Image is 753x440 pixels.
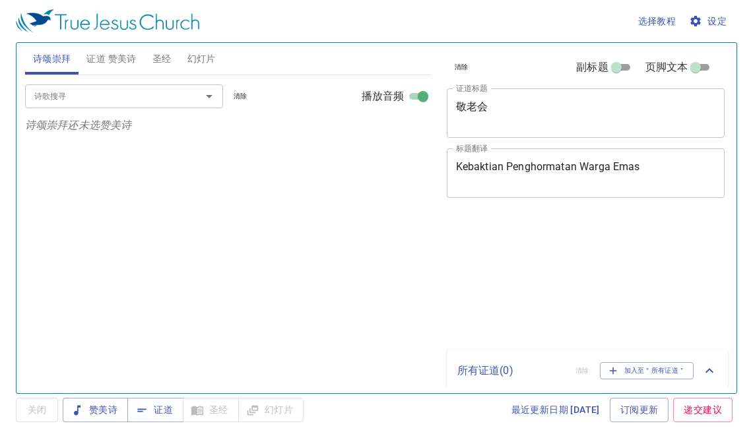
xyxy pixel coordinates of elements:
[456,100,716,125] textarea: 敬老会
[673,398,733,422] a: 递交建议
[506,398,605,422] a: 最近更新日期 [DATE]
[25,119,132,131] i: 诗颂崇拜还未选赞美诗
[456,160,716,185] textarea: Kebaktian Penghormatan Warga Emas
[234,90,247,102] span: 清除
[511,402,600,418] span: 最近更新日期 [DATE]
[608,365,686,377] span: 加入至＂所有证道＂
[138,402,173,418] span: 证道
[455,61,469,73] span: 清除
[152,51,172,67] span: 圣经
[686,9,732,34] button: 设定
[447,349,729,393] div: 所有证道(0)清除加入至＂所有证道＂
[63,398,128,422] button: 赞美诗
[73,402,117,418] span: 赞美诗
[633,9,682,34] button: 选择教程
[127,398,183,422] button: 证道
[33,51,71,67] span: 诗颂崇拜
[442,212,671,344] iframe: from-child
[16,9,199,33] img: True Jesus Church
[620,402,659,418] span: 订阅更新
[86,51,136,67] span: 证道 赞美诗
[684,402,722,418] span: 递交建议
[610,398,669,422] a: 订阅更新
[362,88,405,104] span: 播放音频
[600,362,694,379] button: 加入至＂所有证道＂
[226,88,255,104] button: 清除
[692,13,727,30] span: 设定
[447,59,476,75] button: 清除
[187,51,216,67] span: 幻灯片
[200,87,218,106] button: Open
[457,363,565,379] p: 所有证道 ( 0 )
[576,59,608,75] span: 副标题
[638,13,676,30] span: 选择教程
[645,59,688,75] span: 页脚文本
